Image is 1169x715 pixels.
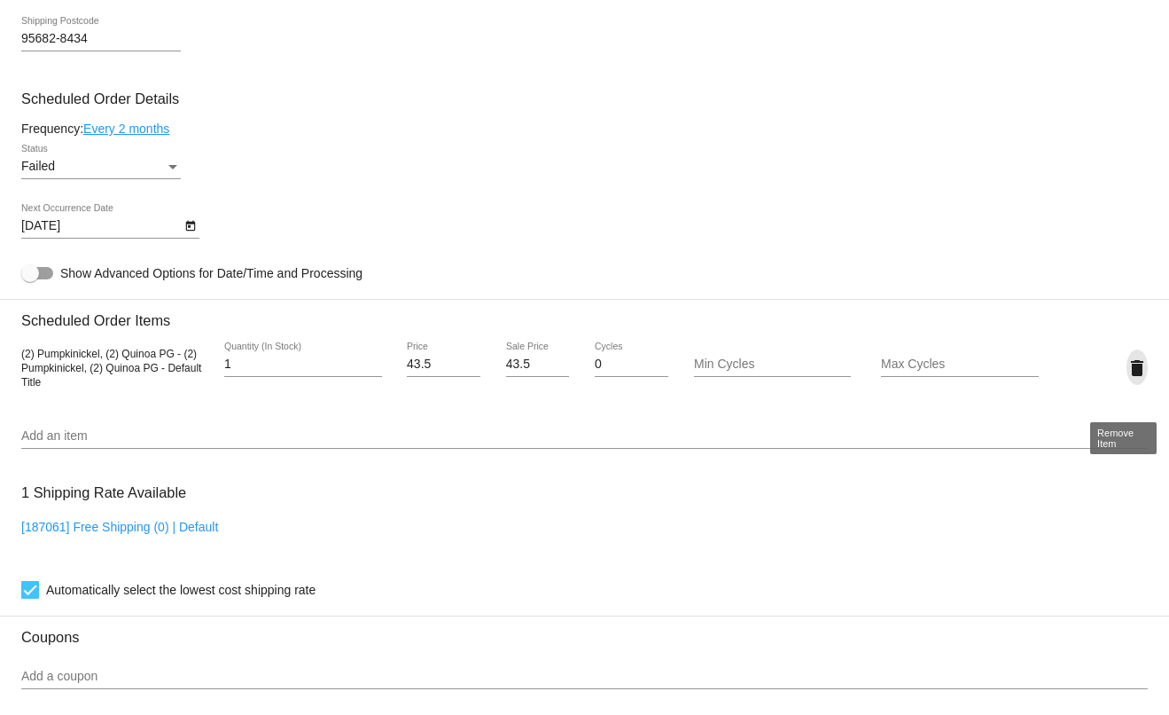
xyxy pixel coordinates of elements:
[407,357,480,372] input: Price
[21,159,55,173] span: Failed
[21,32,181,46] input: Shipping Postcode
[46,579,316,601] span: Automatically select the lowest cost shipping rate
[881,357,1039,372] input: Max Cycles
[506,357,570,372] input: Sale Price
[21,299,1148,329] h3: Scheduled Order Items
[83,122,169,136] a: Every 2 months
[21,520,218,534] a: [187061] Free Shipping (0) | Default
[21,219,181,233] input: Next Occurrence Date
[181,216,199,234] button: Open calendar
[21,348,201,389] span: (2) Pumpkinickel, (2) Quinoa PG - (2) Pumpkinickel, (2) Quinoa PG - Default Title
[224,357,382,372] input: Quantity (In Stock)
[1126,357,1148,379] mat-icon: delete
[595,357,668,372] input: Cycles
[21,616,1148,646] h3: Coupons
[694,357,852,372] input: Min Cycles
[21,160,181,174] mat-select: Status
[60,264,362,282] span: Show Advanced Options for Date/Time and Processing
[21,122,1148,136] div: Frequency:
[21,90,1148,107] h3: Scheduled Order Details
[21,429,1148,444] input: Add an item
[21,474,186,512] h3: 1 Shipping Rate Available
[21,670,1148,684] input: Add a coupon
